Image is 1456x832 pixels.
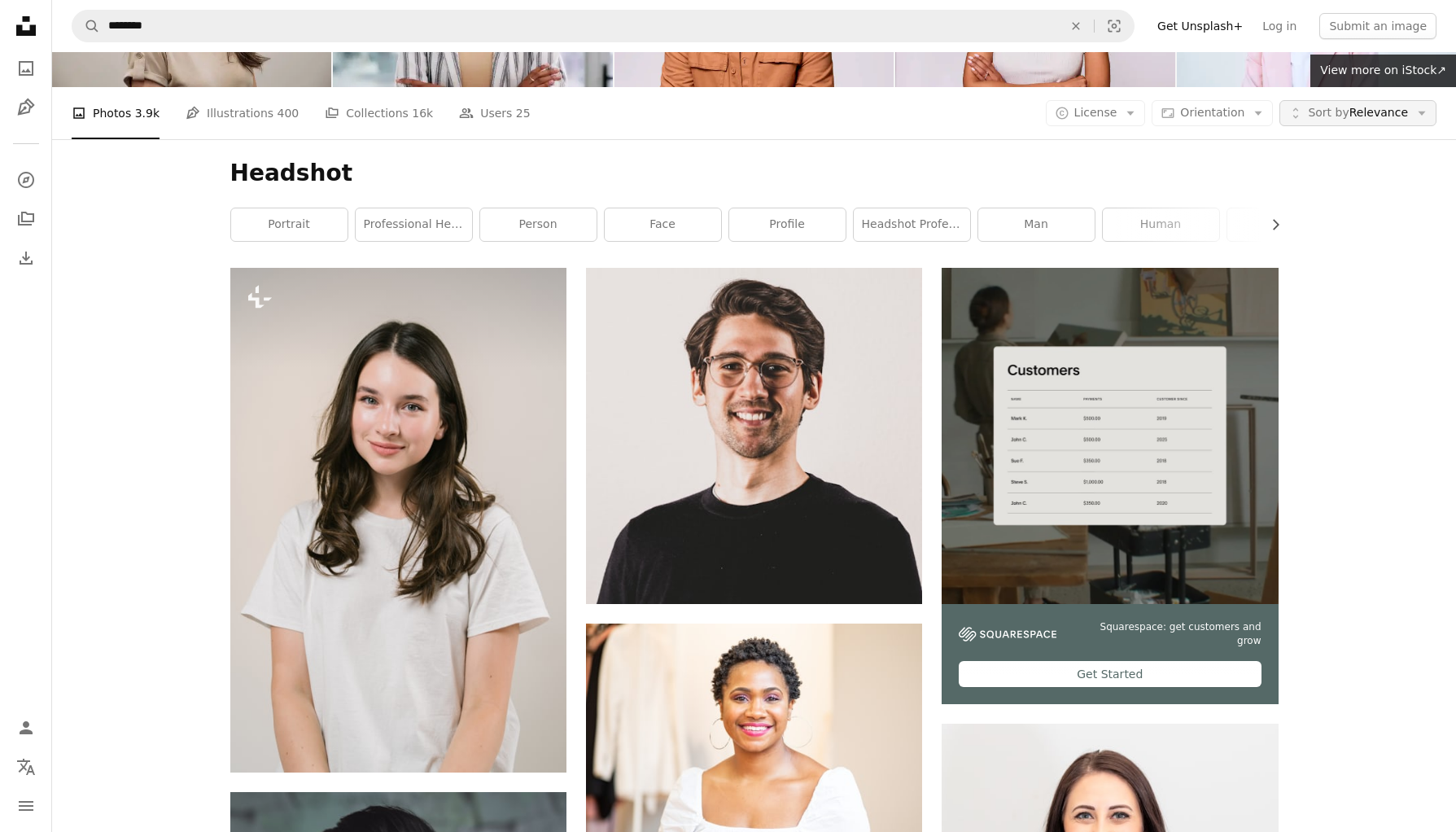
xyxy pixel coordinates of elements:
[1148,13,1253,39] a: Get Unsplash+
[586,428,922,443] a: a man wearing glasses and a black shirt
[978,208,1095,241] a: man
[1152,100,1273,126] button: Orientation
[230,268,566,773] img: a young girl with long hair wearing a white t - shirt
[1310,55,1456,87] a: View more on iStock↗
[230,512,566,527] a: a young girl with long hair wearing a white t - shirt
[1095,11,1134,42] button: Visual search
[942,268,1278,604] img: file-1747939376688-baf9a4a454ffimage
[605,208,721,241] a: face
[516,104,531,122] span: 25
[186,87,299,139] a: Illustrations 400
[1074,106,1117,119] span: License
[586,268,922,604] img: a man wearing glasses and a black shirt
[10,751,42,783] button: Language
[72,11,100,42] button: Search Unsplash
[1058,11,1094,42] button: Clear
[10,10,42,46] a: Home — Unsplash
[10,203,42,235] a: Collections
[586,728,922,742] a: woman in white scoop neck shirt smiling
[278,104,300,122] span: 400
[1076,620,1261,648] span: Squarespace: get customers and grow
[1103,208,1219,241] a: human
[1253,13,1306,39] a: Log in
[1227,208,1344,241] a: persona
[1180,106,1244,119] span: Orientation
[480,208,597,241] a: person
[1319,13,1436,39] button: Submit an image
[1046,100,1146,126] button: License
[854,208,970,241] a: headshot professional
[10,91,42,124] a: Illustrations
[356,208,472,241] a: professional headshot
[459,87,531,139] a: Users 25
[1308,105,1408,121] span: Relevance
[942,268,1278,704] a: Squarespace: get customers and growGet Started
[325,87,433,139] a: Collections 16k
[10,712,42,744] a: Log in / Sign up
[10,790,42,822] button: Menu
[231,208,348,241] a: portrait
[1308,106,1349,119] span: Sort by
[72,10,1135,42] form: Find visuals sitewide
[959,627,1056,642] img: file-1747939142011-51e5cc87e3c9
[1320,63,1446,77] span: View more on iStock ↗
[729,208,846,241] a: profile
[230,159,1279,188] h1: Headshot
[10,164,42,196] a: Explore
[412,104,433,122] span: 16k
[10,242,42,274] a: Download History
[1279,100,1436,126] button: Sort byRelevance
[1261,208,1279,241] button: scroll list to the right
[959,661,1261,687] div: Get Started
[10,52,42,85] a: Photos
